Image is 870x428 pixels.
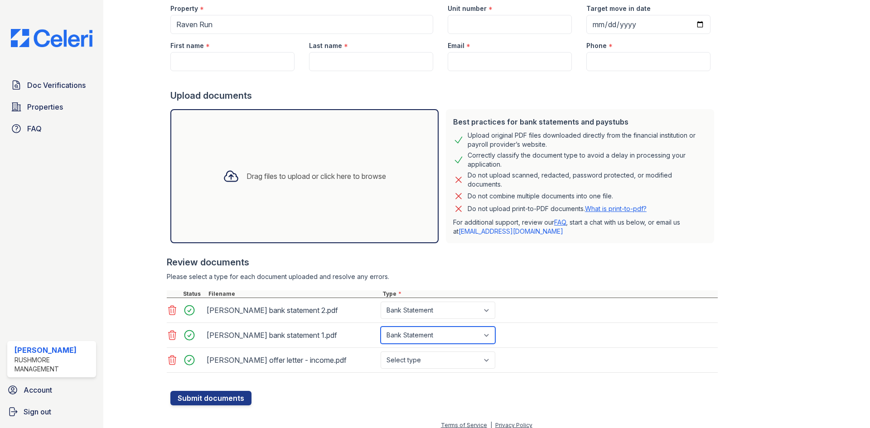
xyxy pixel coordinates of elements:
[14,356,92,374] div: Rushmore Management
[246,171,386,182] div: Drag files to upload or click here to browse
[207,328,377,342] div: [PERSON_NAME] bank statement 1.pdf
[167,256,718,269] div: Review documents
[181,290,207,298] div: Status
[586,4,651,13] label: Target move in date
[554,218,566,226] a: FAQ
[586,41,607,50] label: Phone
[309,41,342,50] label: Last name
[27,101,63,112] span: Properties
[207,290,381,298] div: Filename
[170,89,718,102] div: Upload documents
[468,191,613,202] div: Do not combine multiple documents into one file.
[14,345,92,356] div: [PERSON_NAME]
[207,303,377,317] div: [PERSON_NAME] bank statement 2.pdf
[448,4,487,13] label: Unit number
[4,29,100,47] img: CE_Logo_Blue-a8612792a0a2168367f1c8372b55b34899dd931a85d93a1a3d3e32e68fde9ad4.png
[24,406,51,417] span: Sign out
[7,120,96,138] a: FAQ
[4,403,100,421] a: Sign out
[453,116,707,127] div: Best practices for bank statements and paystubs
[585,205,647,212] a: What is print-to-pdf?
[7,76,96,94] a: Doc Verifications
[448,41,464,50] label: Email
[453,218,707,236] p: For additional support, review our , start a chat with us below, or email us at
[7,98,96,116] a: Properties
[24,385,52,395] span: Account
[468,204,647,213] p: Do not upload print-to-PDF documents.
[459,227,563,235] a: [EMAIL_ADDRESS][DOMAIN_NAME]
[207,353,377,367] div: [PERSON_NAME] offer letter - income.pdf
[170,41,204,50] label: First name
[167,272,718,281] div: Please select a type for each document uploaded and resolve any errors.
[170,391,251,405] button: Submit documents
[468,131,707,149] div: Upload original PDF files downloaded directly from the financial institution or payroll provider’...
[381,290,718,298] div: Type
[170,4,198,13] label: Property
[27,80,86,91] span: Doc Verifications
[468,171,707,189] div: Do not upload scanned, redacted, password protected, or modified documents.
[4,381,100,399] a: Account
[27,123,42,134] span: FAQ
[468,151,707,169] div: Correctly classify the document type to avoid a delay in processing your application.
